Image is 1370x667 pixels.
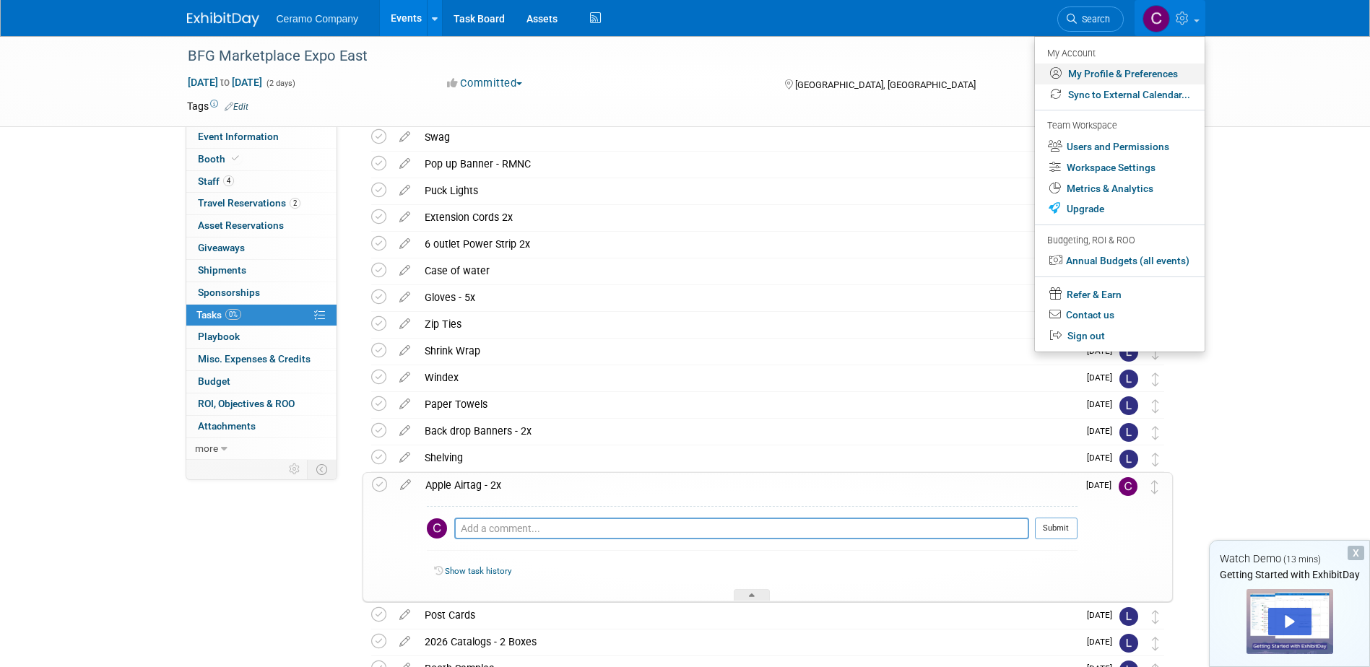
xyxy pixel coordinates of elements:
div: My Account [1047,44,1190,61]
img: Ceramo Rockett [1143,5,1170,32]
i: Move task [1152,610,1159,624]
a: Tasks0% [186,305,337,326]
span: [DATE] [1087,399,1119,409]
div: Play [1268,608,1312,635]
a: more [186,438,337,460]
a: Workspace Settings [1035,157,1205,178]
a: edit [392,344,417,357]
a: ROI, Objectives & ROO [186,393,337,415]
img: Lakius Mccoy [1119,343,1138,362]
span: Asset Reservations [198,219,284,231]
a: Users and Permissions [1035,136,1205,157]
span: 0% [225,309,241,320]
div: BFG Marketplace Expo East [183,43,1102,69]
a: Refer & Earn [1035,283,1205,305]
span: Tasks [196,309,241,321]
i: Move task [1152,346,1159,359]
span: Booth [198,153,242,165]
div: Post Cards [417,603,1078,627]
a: edit [392,424,417,437]
div: Windex [417,365,1078,390]
span: Misc. Expenses & Credits [198,353,311,365]
a: edit [392,318,417,331]
a: Attachments [186,416,337,437]
a: edit [392,131,417,144]
span: Giveaways [198,242,245,253]
a: Staff4 [186,171,337,193]
span: [GEOGRAPHIC_DATA], [GEOGRAPHIC_DATA] [795,79,976,90]
a: Misc. Expenses & Credits [186,349,337,370]
a: edit [392,184,417,197]
a: edit [392,635,417,648]
div: Case of water [417,258,1078,283]
img: Lakius Mccoy [1119,607,1138,626]
div: Apple Airtag - 2x [418,473,1078,497]
img: Ceramo Rockett [1119,477,1137,496]
td: Tags [187,99,248,113]
div: Dismiss [1348,546,1364,560]
span: Sponsorships [198,287,260,298]
i: Move task [1152,372,1159,386]
span: [DATE] [1087,610,1119,620]
div: 2026 Catalogs - 2 Boxes [417,629,1078,654]
a: Sponsorships [186,282,337,304]
span: Travel Reservations [198,197,300,209]
span: Event Information [198,131,279,142]
a: Contact us [1035,305,1205,326]
img: ExhibitDay [187,12,259,27]
a: edit [392,451,417,464]
a: edit [392,157,417,170]
a: edit [392,211,417,224]
span: [DATE] [1087,372,1119,383]
a: Search [1057,6,1124,32]
a: Giveaways [186,237,337,259]
span: Staff [198,175,234,187]
a: edit [393,479,418,492]
span: 4 [223,175,234,186]
a: My Profile & Preferences [1035,64,1205,84]
button: Submit [1035,518,1078,539]
div: Swag [417,125,1078,149]
div: Pop up Banner - RMNC [417,152,1078,176]
span: [DATE] [1087,453,1119,463]
div: Shelving [417,445,1078,470]
a: edit [392,609,417,622]
a: Booth [186,149,337,170]
span: Shipments [198,264,246,276]
span: 2 [290,198,300,209]
div: 6 outlet Power Strip 2x [417,232,1078,256]
span: to [218,77,232,88]
span: ROI, Objectives & ROO [198,398,295,409]
img: Lakius Mccoy [1119,396,1138,415]
span: [DATE] [1087,637,1119,647]
td: Personalize Event Tab Strip [282,460,308,479]
i: Move task [1151,480,1158,494]
a: Event Information [186,126,337,148]
span: (2 days) [265,79,295,88]
i: Move task [1152,637,1159,650]
img: Lakius Mccoy [1119,634,1138,653]
span: [DATE] [1087,426,1119,436]
span: Playbook [198,331,240,342]
span: [DATE] [1086,480,1119,490]
a: Upgrade [1035,199,1205,219]
span: Search [1077,14,1110,25]
div: Puck Lights [417,178,1078,203]
div: Budgeting, ROI & ROO [1047,233,1190,248]
span: (13 mins) [1283,554,1321,564]
span: Attachments [198,420,256,432]
img: Ceramo Rockett [427,518,447,539]
img: Lakius Mccoy [1119,450,1138,468]
a: edit [392,398,417,411]
div: Watch Demo [1210,552,1369,567]
a: Metrics & Analytics [1035,178,1205,199]
span: [DATE] [DATE] [187,76,263,89]
div: Getting Started with ExhibitDay [1210,567,1369,582]
span: more [195,443,218,454]
td: Toggle Event Tabs [307,460,337,479]
a: Sign out [1035,326,1205,346]
img: Lakius Mccoy [1119,423,1138,442]
div: Shrink Wrap [417,339,1078,363]
i: Move task [1152,399,1159,413]
div: Paper Towels [417,392,1078,417]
